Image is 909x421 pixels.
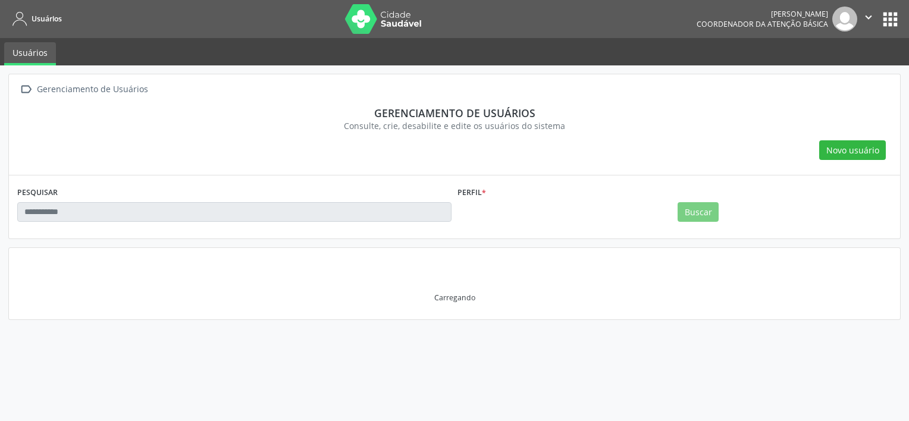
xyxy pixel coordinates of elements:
[819,140,886,161] button: Novo usuário
[35,81,150,98] div: Gerenciamento de Usuários
[17,81,150,98] a:  Gerenciamento de Usuários
[857,7,880,32] button: 
[4,42,56,65] a: Usuários
[832,7,857,32] img: img
[26,106,883,120] div: Gerenciamento de usuários
[26,120,883,132] div: Consulte, crie, desabilite e edite os usuários do sistema
[862,11,875,24] i: 
[8,9,62,29] a: Usuários
[17,81,35,98] i: 
[880,9,901,30] button: apps
[457,184,486,202] label: Perfil
[697,19,828,29] span: Coordenador da Atenção Básica
[678,202,719,222] button: Buscar
[17,184,58,202] label: PESQUISAR
[826,144,879,156] span: Novo usuário
[32,14,62,24] span: Usuários
[697,9,828,19] div: [PERSON_NAME]
[434,293,475,303] div: Carregando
